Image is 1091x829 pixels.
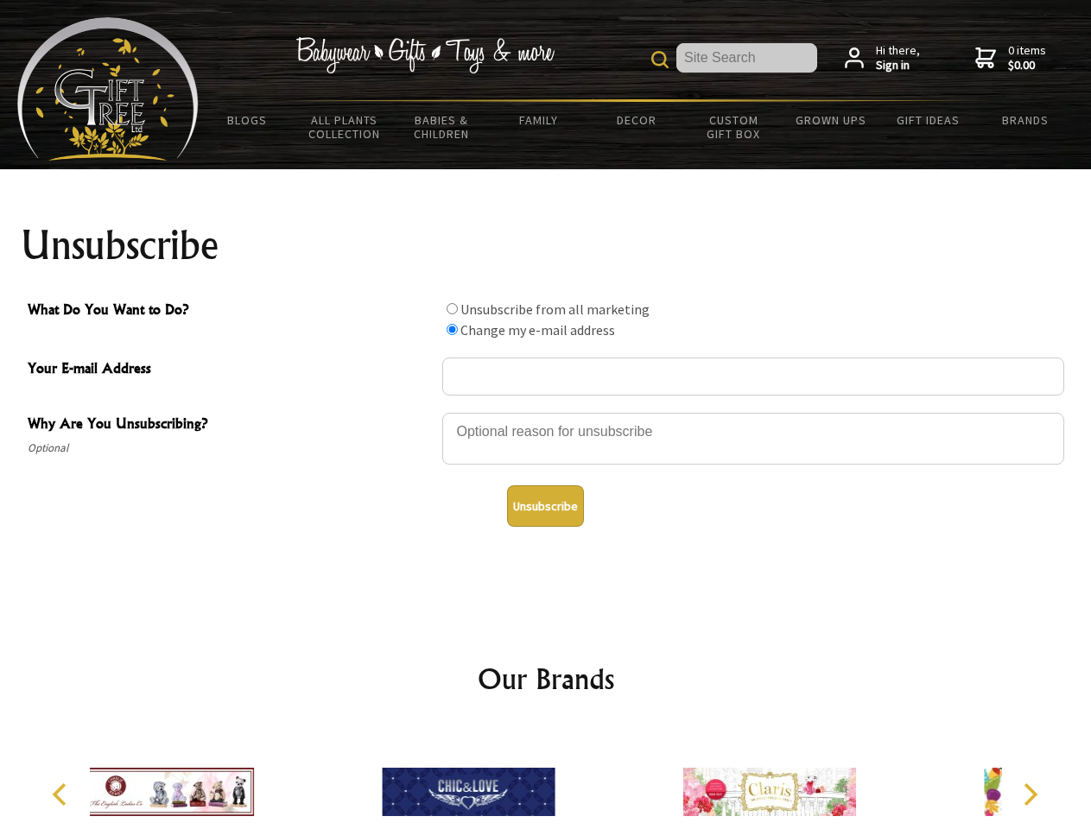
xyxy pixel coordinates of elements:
a: Gift Ideas [879,102,977,138]
span: 0 items [1008,42,1046,73]
img: product search [651,51,669,68]
label: Change my e-mail address [460,321,615,339]
a: Decor [587,102,685,138]
span: Why Are You Unsubscribing? [28,413,434,438]
button: Previous [43,775,81,813]
span: Optional [28,438,434,459]
input: What Do You Want to Do? [447,324,458,335]
textarea: Why Are You Unsubscribing? [442,413,1064,465]
h2: Our Brands [35,658,1057,699]
a: Grown Ups [782,102,879,138]
button: Next [1011,775,1049,813]
a: 0 items$0.00 [975,43,1046,73]
span: Your E-mail Address [28,358,434,383]
a: Babies & Children [393,102,491,152]
img: Babywear - Gifts - Toys & more [295,37,555,73]
button: Unsubscribe [507,485,584,527]
a: BLOGS [199,102,296,138]
label: Unsubscribe from all marketing [460,301,650,318]
input: Your E-mail Address [442,358,1064,396]
span: Hi there, [876,43,920,73]
a: All Plants Collection [296,102,394,152]
strong: $0.00 [1008,58,1046,73]
a: Family [491,102,588,138]
strong: Sign in [876,58,920,73]
span: What Do You Want to Do? [28,299,434,324]
a: Hi there,Sign in [845,43,920,73]
input: Site Search [676,43,817,73]
a: Brands [977,102,1075,138]
img: Babyware - Gifts - Toys and more... [17,17,199,161]
a: Custom Gift Box [685,102,783,152]
h1: Unsubscribe [21,225,1071,266]
input: What Do You Want to Do? [447,303,458,314]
